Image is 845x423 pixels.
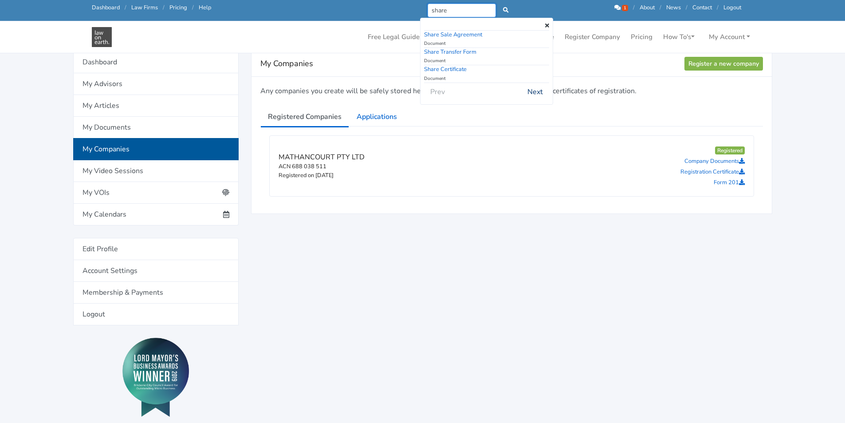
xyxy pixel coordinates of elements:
[622,5,628,11] span: 1
[660,28,698,46] a: How To's
[684,57,763,71] a: Register a new company
[73,282,239,304] a: Membership & Payments
[73,160,239,182] a: My Video Sessions
[614,4,629,12] a: 1
[73,260,239,282] a: Account Settings
[260,106,349,128] a: Registered Companies
[424,40,446,47] small: Document
[717,4,719,12] span: /
[92,27,112,47] img: Law On Earth
[73,73,239,95] a: My Advisors
[428,4,496,17] input: Search
[279,162,326,170] small: ACN 688 038 511
[73,138,239,160] a: My Companies
[131,4,158,12] a: Law Firms
[163,4,165,12] span: /
[192,4,194,12] span: /
[640,4,655,12] a: About
[522,83,549,100] button: Next
[723,4,741,12] a: Logout
[279,171,334,179] small: Registered on [DATE]
[169,4,187,12] a: Pricing
[349,106,405,128] a: Applications
[424,48,476,56] a: Share Transfer Form
[627,28,656,46] a: Pricing
[199,4,211,12] a: Help
[686,4,688,12] span: /
[666,4,681,12] a: News
[424,65,467,73] a: Share Certificate
[660,4,661,12] span: /
[73,204,239,225] a: My Calendars
[73,51,239,73] a: Dashboard
[424,31,482,39] a: Share Sale Agreement
[364,28,426,46] a: Free Legal Guides
[260,86,763,97] p: Any companies you create will be safely stored here with all their company documents and certific...
[73,117,239,138] a: My Documents
[692,4,712,12] a: Contact
[714,178,745,186] a: Form 201
[705,28,754,46] a: My Account
[73,238,239,260] a: Edit Profile
[73,304,239,325] a: Logout
[279,152,365,162] span: MATHANCOURT PTY LTD
[424,58,446,64] small: Document
[561,28,624,46] a: Register Company
[680,168,745,176] a: Registration Certificate
[684,157,745,165] a: Company Documents
[122,338,189,417] img: Lord Mayor's Award 2019
[633,4,635,12] span: /
[424,75,446,82] small: Document
[260,57,684,71] h4: My Companies
[73,182,239,204] a: My VOIs
[73,95,239,117] a: My Articles
[125,4,126,12] span: /
[715,146,745,154] div: Registered
[92,4,120,12] a: Dashboard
